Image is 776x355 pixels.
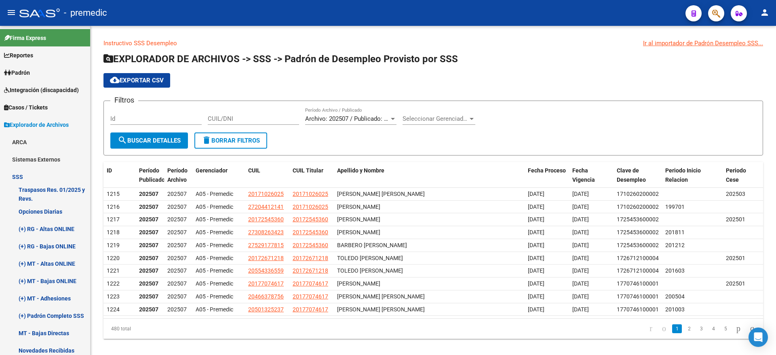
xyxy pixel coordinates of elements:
span: [DATE] [572,306,589,313]
span: CUIL Titular [293,167,323,174]
span: 1726712100004 [617,267,659,274]
span: - premedic [64,4,107,22]
datatable-header-cell: CUIL Titular [289,162,334,189]
span: SANCHEZ MONICA NOEMI [337,229,380,235]
div: 202507 [167,266,189,275]
span: [DATE] [572,293,589,300]
span: 20171026025 [293,191,328,197]
span: Gerenciador [196,167,228,174]
span: A05 - Premedic [196,293,233,300]
strong: 202507 [139,204,158,210]
datatable-header-cell: CUIL [245,162,289,189]
span: 1725453600002 [617,229,659,235]
span: 1725453600002 [617,216,659,223]
span: GOMEZ GLORIA ISABEL [337,204,380,210]
span: 1223 [107,293,120,300]
span: A05 - Premedic [196,216,233,223]
span: MAYDANA CARLOS ALBERTO [337,280,380,287]
span: BARBERO MARCELO BENITO [337,216,380,223]
span: [DATE] [572,216,589,223]
datatable-header-cell: Fecha Proceso [525,162,569,189]
a: go to next page [733,324,744,333]
span: Fecha Proceso [528,167,566,174]
datatable-header-cell: Período Archivo [164,162,192,189]
span: [DATE] [572,280,589,287]
li: page 2 [683,322,695,336]
a: 3 [696,324,706,333]
div: 202507 [167,202,189,212]
span: [DATE] [572,191,589,197]
span: Borrar Filtros [202,137,260,144]
span: 20171026025 [248,191,284,197]
span: 200504 [665,293,685,300]
span: Clave de Desempleo [617,167,646,183]
span: 202501 [726,216,745,223]
span: 1710260200002 [617,204,659,210]
span: A05 - Premedic [196,306,233,313]
span: Seleccionar Gerenciador [403,115,468,122]
span: 1770746100001 [617,293,659,300]
span: Explorador de Archivos [4,120,69,129]
div: 202507 [167,241,189,250]
strong: 202507 [139,280,158,287]
li: page 1 [671,322,683,336]
datatable-header-cell: Gerenciador [192,162,245,189]
mat-icon: person [760,8,770,17]
span: Casos / Tickets [4,103,48,112]
span: A05 - Premedic [196,191,233,197]
span: 201212 [665,242,685,248]
a: 5 [721,324,730,333]
span: 1216 [107,204,120,210]
button: Exportar CSV [103,73,170,88]
span: 20172671218 [293,267,328,274]
span: 27204412141 [248,204,284,210]
span: 1222 [107,280,120,287]
span: A05 - Premedic [196,280,233,287]
datatable-header-cell: Clave de Desempleo [614,162,662,189]
span: 27308263423 [248,229,284,235]
span: Reportes [4,51,33,60]
span: 20554336559 [248,267,284,274]
span: TOLEDO LEANDRO DARIO [337,267,403,274]
span: Padrón [4,68,30,77]
a: go to last page [746,324,758,333]
li: page 5 [719,322,732,336]
span: [DATE] [528,216,544,223]
span: Período Publicado [139,167,165,183]
div: 202507 [167,305,189,314]
span: A05 - Premedic [196,204,233,210]
span: 1218 [107,229,120,235]
span: TOLEDO JULIO CESAR [337,255,403,261]
span: Período Archivo [167,167,188,183]
mat-icon: search [118,135,127,145]
span: 27529177815 [248,242,284,248]
strong: 202507 [139,229,158,235]
datatable-header-cell: Fecha Vigencia [569,162,614,189]
span: ID [107,167,112,174]
span: 1221 [107,267,120,274]
span: [DATE] [528,306,544,313]
span: VILLARREAL JUAN CARLOS [337,191,425,197]
span: 20172545360 [293,229,328,235]
datatable-header-cell: Apellido y Nombre [334,162,525,189]
strong: 202507 [139,242,158,248]
span: 1224 [107,306,120,313]
span: 20172545360 [293,216,328,223]
span: Buscar Detalles [118,137,181,144]
span: 199701 [665,204,685,210]
a: 1 [672,324,682,333]
span: CUIL [248,167,260,174]
span: A05 - Premedic [196,255,233,261]
span: 1215 [107,191,120,197]
span: 20172671218 [293,255,328,261]
span: 1217 [107,216,120,223]
span: 201603 [665,267,685,274]
span: [DATE] [528,255,544,261]
span: 20177074617 [293,293,328,300]
span: 201811 [665,229,685,235]
span: MAYDANA JESUS CARLOS ALBERTO [337,293,425,300]
div: 202507 [167,189,189,199]
span: BARBERO LUCILA BELEN [337,242,407,248]
button: Buscar Detalles [110,132,188,149]
div: 202507 [167,215,189,224]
